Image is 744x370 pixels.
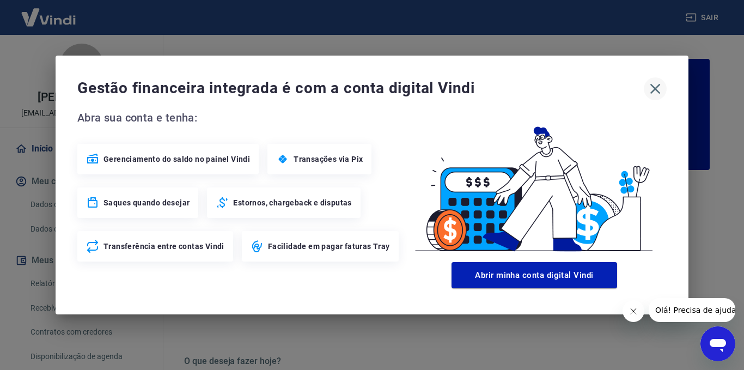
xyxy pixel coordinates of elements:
iframe: Botão para abrir a janela de mensagens [700,326,735,361]
img: Good Billing [402,109,667,258]
span: Gestão financeira integrada é com a conta digital Vindi [77,77,644,99]
button: Abrir minha conta digital Vindi [452,262,617,288]
span: Transferência entre contas Vindi [103,241,224,252]
iframe: Fechar mensagem [623,300,644,322]
span: Olá! Precisa de ajuda? [7,8,92,16]
span: Abra sua conta e tenha: [77,109,402,126]
iframe: Mensagem da empresa [649,298,735,322]
span: Estornos, chargeback e disputas [233,197,351,208]
span: Saques quando desejar [103,197,190,208]
span: Transações via Pix [294,154,363,165]
span: Gerenciamento do saldo no painel Vindi [103,154,250,165]
span: Facilidade em pagar faturas Tray [268,241,390,252]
